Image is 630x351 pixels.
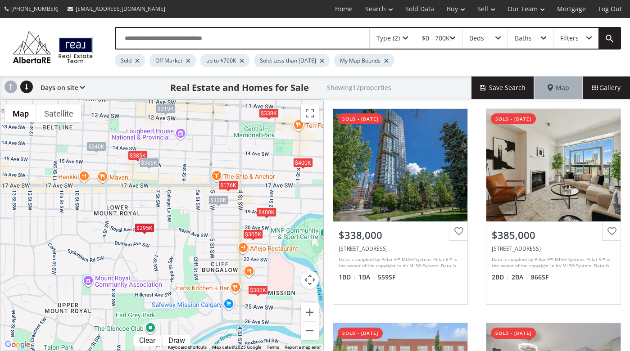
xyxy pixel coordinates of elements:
[76,5,165,13] span: [EMAIL_ADDRESS][DOMAIN_NAME]
[3,339,32,351] a: Open this area in Google Maps (opens a new window)
[243,229,263,239] div: $305K
[293,157,313,167] div: $400K
[469,35,484,41] div: Beds
[301,303,319,321] button: Zoom in
[327,84,391,91] h2: Showing 12 properties
[339,256,460,270] div: Data is supplied by Pillar 9™ MLS® System. Pillar 9™ is the owner of the copyright in its MLS® Sy...
[531,273,548,282] span: 866 SF
[5,104,36,122] button: Show street map
[11,5,59,13] span: [PHONE_NUMBER]
[376,35,400,41] div: Type (2)
[477,99,630,314] a: sold - [DATE]$385,000[STREET_ADDRESS]Data is supplied by Pillar 9™ MLS® System. Pillar 9™ is the ...
[168,344,207,351] button: Keyboard shortcuts
[267,345,279,350] a: Terms
[515,35,532,41] div: Baths
[150,54,196,67] div: Off Market
[301,271,319,289] button: Map camera controls
[358,273,376,282] span: 1 BA
[170,81,309,94] h1: Real Estate and Homes for Sale
[115,54,145,67] div: Sold
[512,273,529,282] span: 2 BA
[63,0,170,17] a: [EMAIL_ADDRESS][DOMAIN_NAME]
[492,228,615,242] div: $385,000
[560,35,579,41] div: Filters
[422,35,450,41] div: $0 - 700K
[339,228,462,242] div: $338,000
[135,223,154,232] div: $295K
[582,76,630,99] div: Gallery
[592,83,621,92] span: Gallery
[3,339,32,351] img: Google
[548,83,569,92] span: Map
[339,273,356,282] span: 1 BD
[471,76,535,99] button: Save Search
[86,142,106,151] div: $240K
[334,54,394,67] div: My Map Bounds
[166,336,187,345] div: Draw
[208,195,228,204] div: $320K
[134,336,161,345] div: Click to clear.
[128,150,148,160] div: $385K
[36,76,85,99] div: Days on site
[36,104,81,122] button: Show satellite imagery
[301,104,319,122] button: Toggle fullscreen view
[492,273,509,282] span: 2 BD
[301,322,319,340] button: Zoom out
[378,273,395,282] span: 559 SF
[256,207,276,217] div: $400K
[492,245,615,252] div: 836 15 Avenue SW #1506, Calgary, AB T2R 1S2
[137,336,158,345] div: Clear
[200,54,249,67] div: up to $700K
[212,345,261,350] span: Map data ©2025 Google
[9,29,97,65] img: Logo
[248,285,267,294] div: $300K
[258,108,278,117] div: $338K
[492,256,613,270] div: Data is supplied by Pillar 9™ MLS® System. Pillar 9™ is the owner of the copyright in its MLS® Sy...
[163,336,190,345] div: Click to draw.
[139,157,159,167] div: $365K
[155,104,175,113] div: $319K
[254,54,330,67] div: Sold: Less than [DATE]
[285,345,321,350] a: Report a map error
[339,245,462,252] div: 310 12 Avenue SW #1202, Calgary, AB T2R 1B5
[535,76,582,99] div: Map
[218,180,238,189] div: $176K
[324,99,477,314] a: sold - [DATE]$338,000[STREET_ADDRESS]Data is supplied by Pillar 9™ MLS® System. Pillar 9™ is the ...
